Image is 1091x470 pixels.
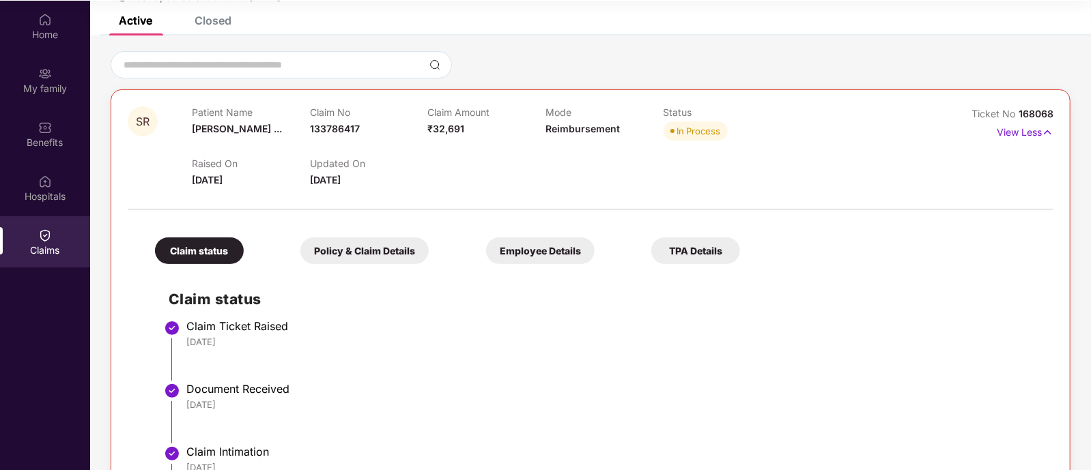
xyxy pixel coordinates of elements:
img: svg+xml;base64,PHN2ZyBpZD0iU2VhcmNoLTMyeDMyIiB4bWxucz0iaHR0cDovL3d3dy53My5vcmcvMjAwMC9zdmciIHdpZH... [429,59,440,70]
div: Claim status [155,237,244,264]
img: svg+xml;base64,PHN2ZyBpZD0iSG9tZSIgeG1sbnM9Imh0dHA6Ly93d3cudzMub3JnLzIwMDAvc3ZnIiB3aWR0aD0iMjAiIG... [38,13,52,27]
p: Raised On [192,158,310,169]
div: Active [119,14,152,27]
div: Policy & Claim Details [300,237,429,264]
div: Employee Details [486,237,595,264]
p: Claim No [310,106,428,118]
span: 133786417 [310,123,360,134]
div: [DATE] [186,336,1040,348]
div: TPA Details [651,237,740,264]
p: Claim Amount [427,106,545,118]
img: svg+xml;base64,PHN2ZyB3aWR0aD0iMjAiIGhlaWdodD0iMjAiIHZpZXdCb3g9IjAgMCAyMCAyMCIgZmlsbD0ibm9uZSIgeG... [38,67,52,80]
img: svg+xml;base64,PHN2ZyBpZD0iU3RlcC1Eb25lLTMyeDMyIiB4bWxucz0iaHR0cDovL3d3dy53My5vcmcvMjAwMC9zdmciIH... [164,383,180,399]
img: svg+xml;base64,PHN2ZyBpZD0iSG9zcGl0YWxzIiB4bWxucz0iaHR0cDovL3d3dy53My5vcmcvMjAwMC9zdmciIHdpZHRoPS... [38,175,52,188]
div: In Process [677,124,721,138]
img: svg+xml;base64,PHN2ZyB4bWxucz0iaHR0cDovL3d3dy53My5vcmcvMjAwMC9zdmciIHdpZHRoPSIxNyIgaGVpZ2h0PSIxNy... [1042,125,1053,140]
span: [DATE] [192,174,223,186]
div: Claim Intimation [186,445,1040,458]
div: Document Received [186,382,1040,396]
div: Closed [195,14,231,27]
span: Reimbursement [545,123,620,134]
p: Updated On [310,158,428,169]
img: svg+xml;base64,PHN2ZyBpZD0iQ2xhaW0iIHhtbG5zPSJodHRwOi8vd3d3LnczLm9yZy8yMDAwL3N2ZyIgd2lkdGg9IjIwIi... [38,229,52,242]
img: svg+xml;base64,PHN2ZyBpZD0iU3RlcC1Eb25lLTMyeDMyIiB4bWxucz0iaHR0cDovL3d3dy53My5vcmcvMjAwMC9zdmciIH... [164,445,180,462]
p: Patient Name [192,106,310,118]
p: Mode [545,106,664,118]
p: Status [664,106,782,118]
h2: Claim status [169,288,1040,310]
span: [PERSON_NAME] ... [192,123,282,134]
span: ₹32,691 [427,123,464,134]
span: 168068 [1019,108,1053,119]
span: SR [136,116,150,128]
span: [DATE] [310,174,341,186]
div: Claim Ticket Raised [186,319,1040,333]
img: svg+xml;base64,PHN2ZyBpZD0iQmVuZWZpdHMiIHhtbG5zPSJodHRwOi8vd3d3LnczLm9yZy8yMDAwL3N2ZyIgd2lkdGg9Ij... [38,121,52,134]
span: Ticket No [972,108,1019,119]
img: svg+xml;base64,PHN2ZyBpZD0iU3RlcC1Eb25lLTMyeDMyIiB4bWxucz0iaHR0cDovL3d3dy53My5vcmcvMjAwMC9zdmciIH... [164,320,180,336]
div: [DATE] [186,398,1040,411]
p: View Less [997,121,1053,140]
